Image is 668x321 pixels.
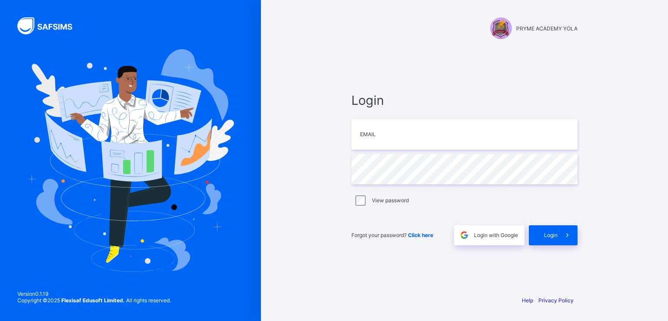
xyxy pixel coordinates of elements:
img: google.396cfc9801f0270233282035f929180a.svg [459,230,469,240]
img: SAFSIMS Logo [17,17,83,34]
img: Hero Image [27,49,234,272]
span: Version 0.1.19 [17,291,171,297]
label: View password [372,197,409,204]
a: Privacy Policy [538,297,574,304]
span: Login with Google [474,232,518,238]
span: Login [351,93,578,108]
span: Login [544,232,558,238]
span: PRYME ACADEMY YOLA [516,25,578,32]
span: Copyright © 2025 All rights reserved. [17,297,171,304]
strong: Flexisaf Edusoft Limited. [61,297,125,304]
a: Click here [408,232,433,238]
span: Forgot your password? [351,232,433,238]
a: Help [522,297,533,304]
